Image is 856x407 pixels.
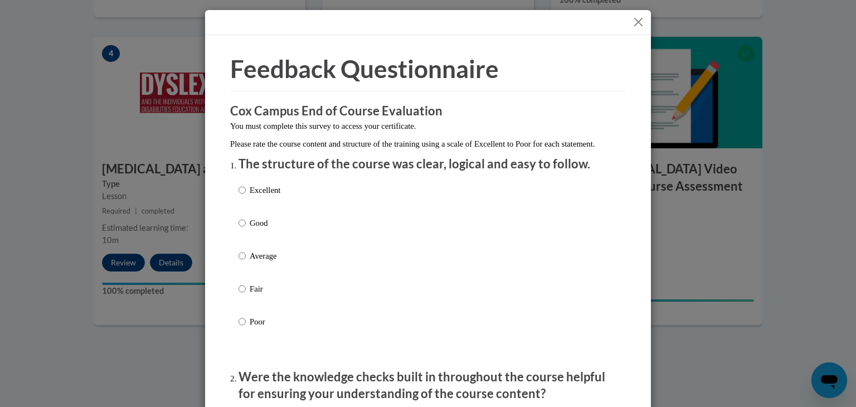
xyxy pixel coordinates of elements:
[250,250,280,262] p: Average
[230,54,499,83] span: Feedback Questionnaire
[239,184,246,196] input: Excellent
[250,217,280,229] p: Good
[250,316,280,328] p: Poor
[250,184,280,196] p: Excellent
[239,316,246,328] input: Poor
[239,217,246,229] input: Good
[239,250,246,262] input: Average
[250,283,280,295] p: Fair
[239,369,617,403] p: Were the knowledge checks built in throughout the course helpful for ensuring your understanding ...
[239,283,246,295] input: Fair
[230,138,626,150] p: Please rate the course content and structure of the training using a scale of Excellent to Poor f...
[230,120,626,132] p: You must complete this survey to access your certificate.
[239,156,617,173] p: The structure of the course was clear, logical and easy to follow.
[631,15,645,29] button: Close
[230,103,626,120] h3: Cox Campus End of Course Evaluation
